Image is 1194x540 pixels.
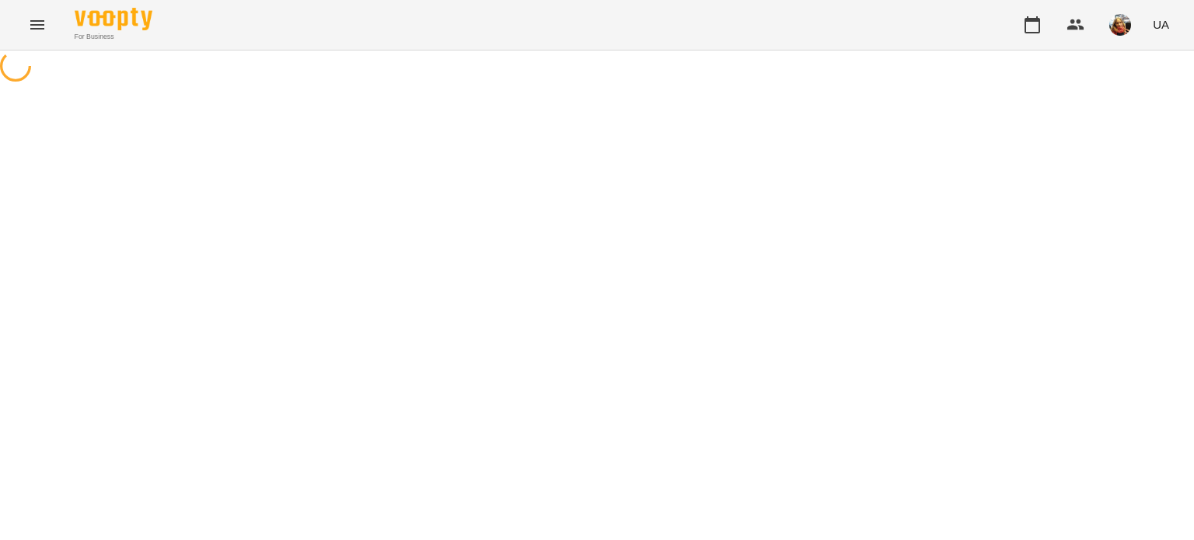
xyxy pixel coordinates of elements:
[75,8,152,30] img: Voopty Logo
[1109,14,1131,36] img: edc150b1e3960c0f40dc8d3aa1737096.jpeg
[1147,10,1175,39] button: UA
[75,32,152,42] span: For Business
[1153,16,1169,33] span: UA
[19,6,56,44] button: Menu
